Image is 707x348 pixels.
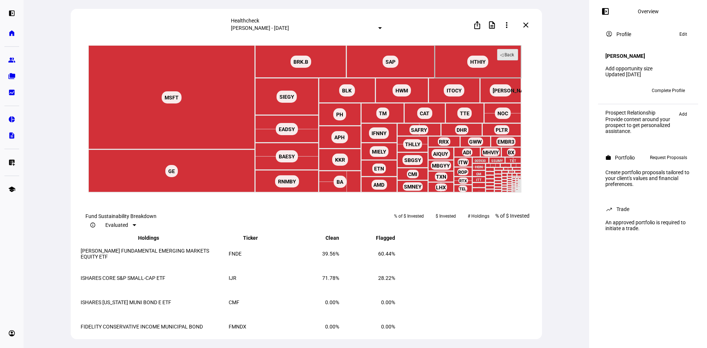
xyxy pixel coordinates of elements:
[381,299,395,305] span: 0.00%
[335,157,345,163] text: KKR
[8,132,15,139] eth-mat-symbol: description
[492,164,494,167] text: ...
[8,186,15,193] eth-mat-symbol: school
[439,139,449,145] text: RRX
[489,168,491,171] text: ...
[378,251,395,257] span: 60.44%
[676,30,691,39] button: Edit
[379,110,387,116] text: TM
[8,159,15,166] eth-mat-symbol: list_alt_add
[436,184,446,190] text: LHX
[278,179,296,184] text: RNMBY
[229,299,239,305] span: CMF
[646,153,691,162] button: Request Proposals
[476,178,482,182] text: ITT
[8,73,15,80] eth-mat-symbol: folder_copy
[8,10,15,17] eth-mat-symbol: left_panel_open
[601,7,610,16] mat-icon: left_panel_open
[322,275,339,281] span: 71.78%
[4,53,19,67] a: group
[616,206,629,212] div: Trade
[605,110,675,116] div: Prospect Relationship
[325,299,339,305] span: 0.00%
[374,166,384,172] text: ETN
[460,110,469,116] text: TTE
[165,95,179,101] text: MSFT
[325,324,339,330] span: 0.00%
[504,164,507,167] text: ...
[605,205,691,214] eth-panel-overview-card-header: Trade
[469,139,482,145] text: GWW
[605,66,653,71] a: Add opportunity size
[491,159,503,163] text: SSUMY
[616,31,631,37] div: Profile
[433,151,448,157] text: AIQUY
[497,139,514,145] text: EMBR3
[365,235,395,241] span: Flagged
[372,130,387,136] text: IFNNY
[4,85,19,100] a: bid_landscape
[279,94,294,100] text: SIEGY
[243,235,269,241] span: Ticker
[495,213,530,219] span: % of $ Invested
[420,110,429,116] text: CAT
[405,141,421,147] text: THLLY
[615,155,635,161] div: Portfolio
[408,171,417,177] text: CMI
[488,21,496,29] mat-icon: description
[497,171,499,174] text: ...
[81,248,209,260] span: [PERSON_NAME] FUNDAMENTAL EMERGING MARKETS EQUITY ETF
[476,172,481,176] text: GM
[638,8,659,14] div: Overview
[468,210,489,222] span: # Holdings
[605,205,613,213] mat-icon: trending_up
[394,210,424,222] span: % of $ Invested
[475,159,486,163] text: 005930
[372,149,386,155] text: MIELY
[373,182,384,188] text: AMD
[502,21,511,29] mat-icon: more_vert
[605,30,691,39] eth-panel-overview-card-header: Profile
[404,184,422,190] text: SMNEY
[279,126,295,132] text: EADSY
[605,71,691,77] div: Updated [DATE]
[515,164,517,167] text: ...
[378,275,395,281] span: 28.22%
[605,153,691,162] eth-panel-overview-card-header: Portfolio
[478,189,480,191] text: ...
[652,85,685,96] span: Complete Profile
[459,179,467,183] text: RTX
[489,180,491,182] text: ...
[650,153,687,162] span: Request Proposals
[473,21,482,29] mat-icon: ios_share
[497,110,508,116] text: NOC
[229,275,236,281] span: IJR
[336,112,343,117] text: PH
[608,88,614,93] span: LW
[81,275,165,281] span: ISHARES CORE S&P SMALL-CAP ETF
[279,154,295,159] text: BAESY
[679,110,687,119] span: Add
[458,169,467,175] text: ROP
[430,210,462,222] button: $ Invested
[388,210,430,222] button: % of $ Invested
[229,251,242,257] span: FNDE
[463,150,471,155] text: ADI
[105,222,128,228] span: Evaluated
[605,53,645,59] h4: [PERSON_NAME]
[85,213,156,231] eth-data-table-title: Fund Sustainability Breakdown
[8,116,15,123] eth-mat-symbol: pie_chart
[293,59,308,65] text: BRK.B
[334,134,345,140] text: APH
[447,88,462,94] text: ITOCY
[489,172,491,175] text: ...
[404,157,421,163] text: SBGSY
[8,29,15,37] eth-mat-symbol: home
[475,165,483,169] text: HON
[81,324,203,330] span: FIDELITY CONSERVATIVE INCOME MUNICIPAL BOND
[605,155,611,161] mat-icon: work
[462,210,495,222] button: # Holdings
[510,159,516,163] text: TXT
[81,299,171,305] span: ISHARES [US_STATE] MUNI BOND E ETF
[381,324,395,330] span: 0.00%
